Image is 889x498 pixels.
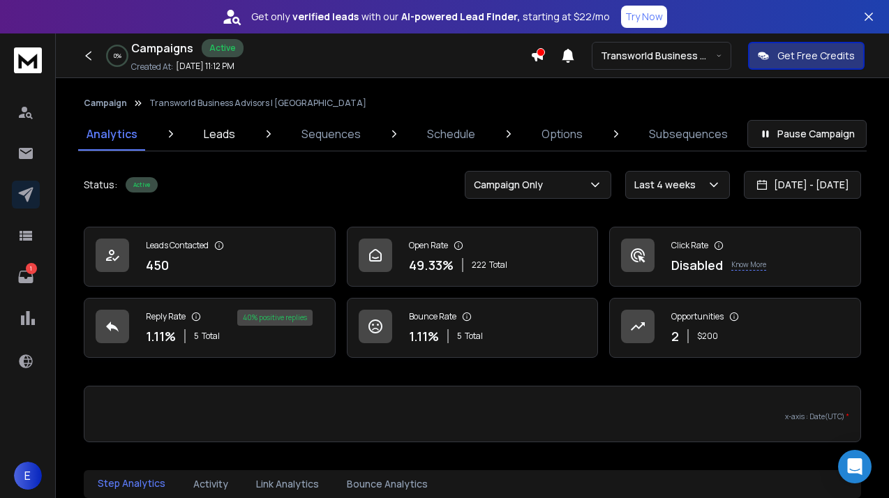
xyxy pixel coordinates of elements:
p: Get Free Credits [777,49,855,63]
p: Get only with our starting at $22/mo [251,10,610,24]
span: Total [202,331,220,342]
button: E [14,462,42,490]
div: 40 % positive replies [237,310,313,326]
a: Leads Contacted450 [84,227,336,287]
p: Analytics [87,126,137,142]
span: 5 [194,331,199,342]
p: 2 [671,326,679,346]
button: [DATE] - [DATE] [744,171,861,199]
a: Options [533,117,591,151]
p: 450 [146,255,169,275]
div: Active [202,39,244,57]
button: Pause Campaign [747,120,867,148]
p: Leads Contacted [146,240,209,251]
span: 5 [457,331,462,342]
p: Open Rate [409,240,448,251]
p: 1.11 % [409,326,439,346]
p: $ 200 [697,331,718,342]
p: Bounce Rate [409,311,456,322]
img: logo [14,47,42,73]
p: x-axis : Date(UTC) [96,412,849,422]
span: Total [489,259,507,271]
p: Know More [731,259,766,271]
a: Click RateDisabledKnow More [609,227,861,287]
p: Transworld Business Advisors of [GEOGRAPHIC_DATA] [601,49,716,63]
p: 49.33 % [409,255,454,275]
p: Last 4 weeks [634,178,701,192]
a: Bounce Rate1.11%5Total [347,298,599,358]
p: Schedule [427,126,475,142]
p: Click Rate [671,240,708,251]
p: Options [541,126,583,142]
strong: AI-powered Lead Finder, [401,10,520,24]
p: 1 [26,263,37,274]
p: [DATE] 11:12 PM [176,61,234,72]
a: Open Rate49.33%222Total [347,227,599,287]
p: 1.11 % [146,326,176,346]
a: Subsequences [641,117,736,151]
p: Disabled [671,255,723,275]
strong: verified leads [292,10,359,24]
button: Campaign [84,98,127,109]
button: Get Free Credits [748,42,865,70]
p: Try Now [625,10,663,24]
a: Analytics [78,117,146,151]
p: Sequences [301,126,361,142]
a: Schedule [419,117,484,151]
span: Total [465,331,483,342]
div: Active [126,177,158,193]
p: Transworld Business Advisors | [GEOGRAPHIC_DATA] [149,98,366,109]
h1: Campaigns [131,40,193,56]
p: Campaign Only [474,178,548,192]
a: Leads [195,117,244,151]
a: Opportunities2$200 [609,298,861,358]
a: 1 [12,263,40,291]
p: Reply Rate [146,311,186,322]
p: Leads [204,126,235,142]
div: Open Intercom Messenger [838,450,872,483]
p: Status: [84,178,117,192]
p: Opportunities [671,311,724,322]
p: Created At: [131,61,173,73]
a: Reply Rate1.11%5Total40% positive replies [84,298,336,358]
a: Sequences [293,117,369,151]
span: 222 [472,259,486,271]
p: Subsequences [649,126,728,142]
button: Try Now [621,6,667,28]
p: 0 % [114,52,121,60]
